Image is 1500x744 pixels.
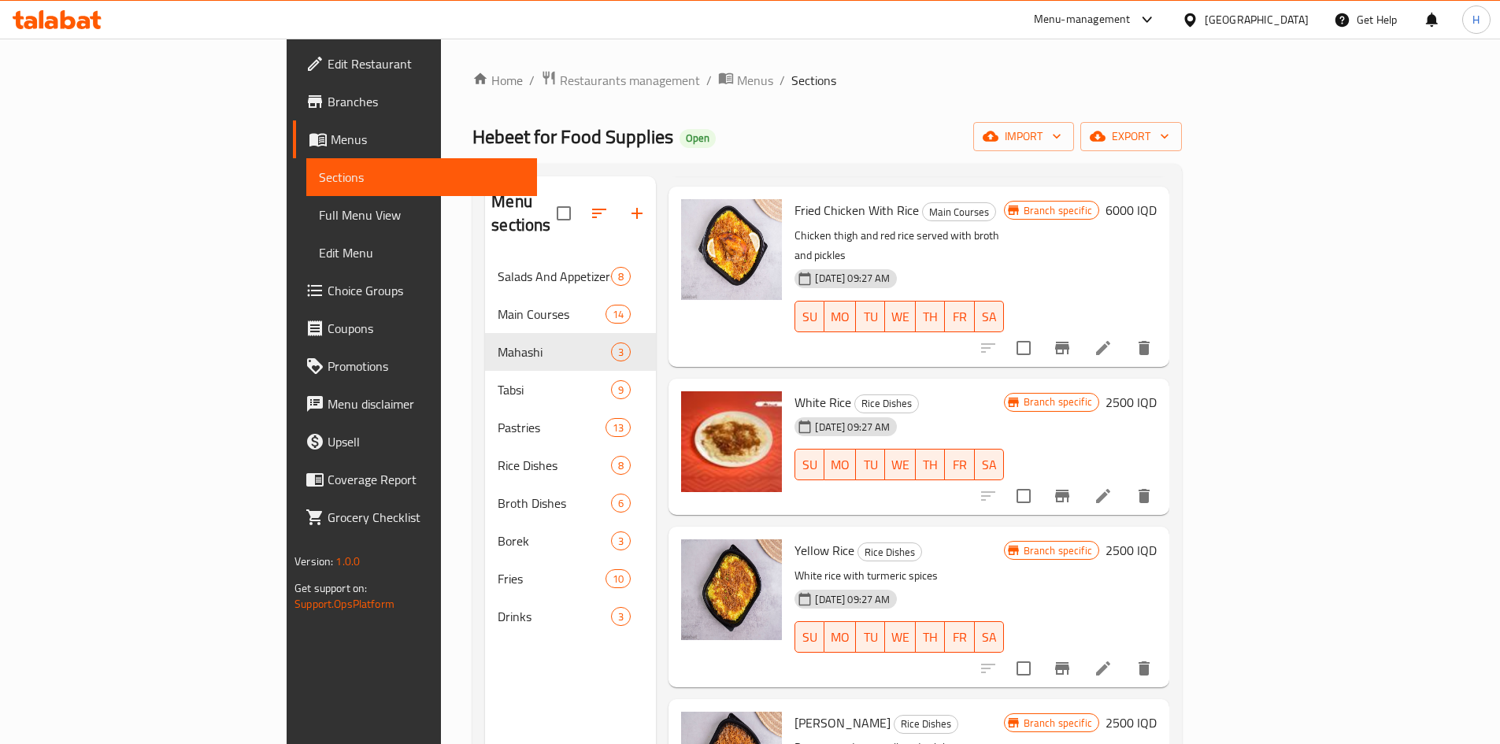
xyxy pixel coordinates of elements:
[681,391,782,492] img: White Rice
[951,453,968,476] span: FR
[1007,479,1040,513] span: Select to update
[680,129,716,148] div: Open
[606,418,631,437] div: items
[856,449,885,480] button: TU
[485,598,656,635] div: Drinks3
[885,621,916,653] button: WE
[831,626,850,649] span: MO
[472,119,673,154] span: Hebeet for Food Supplies
[611,531,631,550] div: items
[611,380,631,399] div: items
[611,342,631,361] div: items
[498,305,606,324] span: Main Courses
[1106,712,1157,734] h6: 2500 IQD
[328,319,524,338] span: Coupons
[294,594,394,614] a: Support.OpsPlatform
[1125,477,1163,515] button: delete
[498,456,611,475] div: Rice Dishes
[945,449,974,480] button: FR
[1017,203,1098,218] span: Branch specific
[485,446,656,484] div: Rice Dishes8
[824,301,856,332] button: MO
[328,394,524,413] span: Menu disclaimer
[293,83,537,120] a: Branches
[498,267,611,286] span: Salads And Appetizers
[894,715,957,733] span: Rice Dishes
[856,301,885,332] button: TU
[319,168,524,187] span: Sections
[1007,652,1040,685] span: Select to update
[612,458,630,473] span: 8
[794,391,851,414] span: White Rice
[1034,10,1131,29] div: Menu-management
[331,130,524,149] span: Menus
[498,494,611,513] span: Broth Dishes
[606,305,631,324] div: items
[973,122,1074,151] button: import
[975,449,1004,480] button: SA
[293,309,537,347] a: Coupons
[294,578,367,598] span: Get support on:
[498,380,611,399] div: Tabsi
[560,71,700,90] span: Restaurants management
[680,131,716,145] span: Open
[306,158,537,196] a: Sections
[606,569,631,588] div: items
[986,127,1061,146] span: import
[611,607,631,626] div: items
[945,301,974,332] button: FR
[681,199,782,300] img: Fried Chicken With Rice
[1094,339,1113,357] a: Edit menu item
[498,531,611,550] span: Borek
[306,196,537,234] a: Full Menu View
[1094,659,1113,678] a: Edit menu item
[681,539,782,640] img: Yellow Rice
[885,301,916,332] button: WE
[328,508,524,527] span: Grocery Checklist
[916,301,945,332] button: TH
[862,626,879,649] span: TU
[485,251,656,642] nav: Menu sections
[328,470,524,489] span: Coverage Report
[498,418,606,437] span: Pastries
[1017,716,1098,731] span: Branch specific
[293,498,537,536] a: Grocery Checklist
[855,394,918,413] span: Rice Dishes
[951,305,968,328] span: FR
[885,449,916,480] button: WE
[1017,543,1098,558] span: Branch specific
[1093,127,1169,146] span: export
[809,271,896,286] span: [DATE] 09:27 AM
[293,347,537,385] a: Promotions
[922,453,939,476] span: TH
[794,621,824,653] button: SU
[485,560,656,598] div: Fries10
[1080,122,1182,151] button: export
[498,607,611,626] span: Drinks
[485,409,656,446] div: Pastries13
[498,342,611,361] span: Mahashi
[306,234,537,272] a: Edit Menu
[1205,11,1309,28] div: [GEOGRAPHIC_DATA]
[335,551,360,572] span: 1.0.0
[612,383,630,398] span: 9
[1106,539,1157,561] h6: 2500 IQD
[485,333,656,371] div: Mahashi3
[606,307,630,322] span: 14
[611,267,631,286] div: items
[328,357,524,376] span: Promotions
[293,461,537,498] a: Coverage Report
[916,621,945,653] button: TH
[328,92,524,111] span: Branches
[794,449,824,480] button: SU
[1472,11,1480,28] span: H
[1043,477,1081,515] button: Branch-specific-item
[831,453,850,476] span: MO
[706,71,712,90] li: /
[981,305,998,328] span: SA
[802,626,818,649] span: SU
[1125,650,1163,687] button: delete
